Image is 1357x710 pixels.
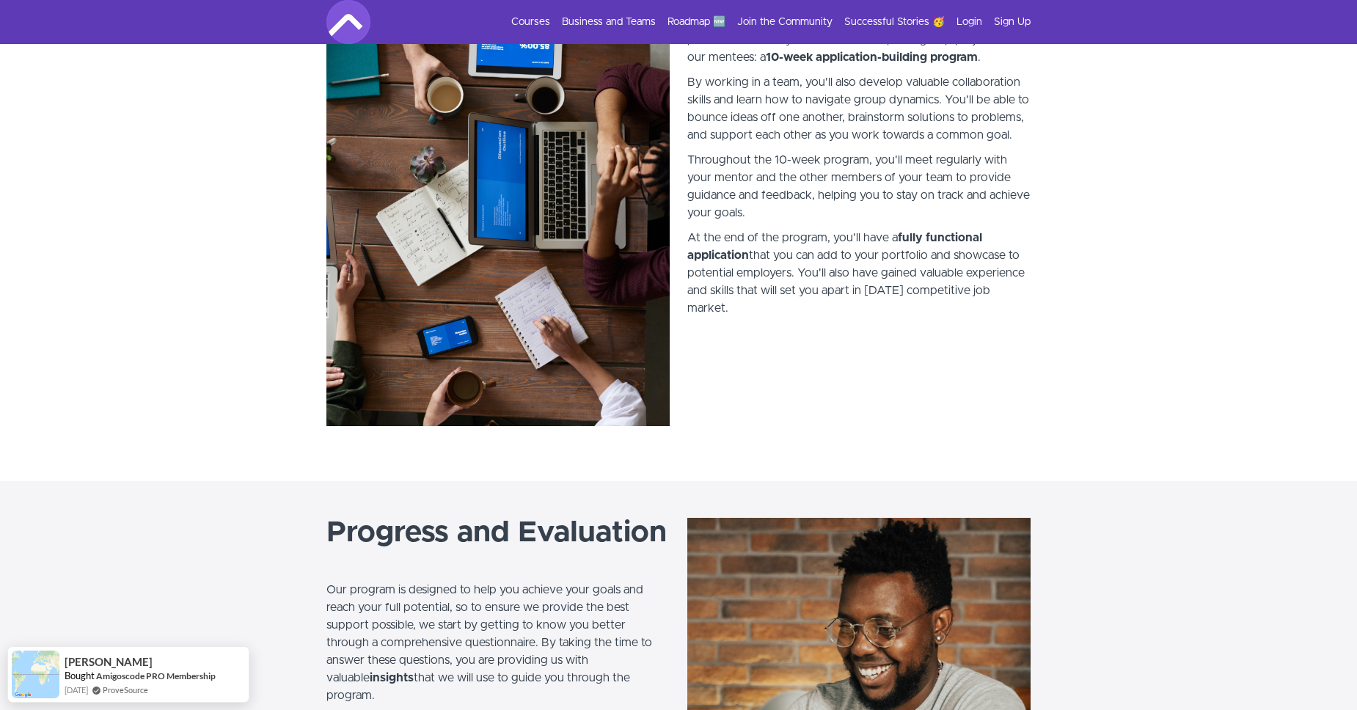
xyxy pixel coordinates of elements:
[957,15,982,29] a: Login
[687,151,1031,222] p: Throughout the 10-week program, you'll meet regularly with your mentor and the other members of y...
[12,651,59,698] img: provesource social proof notification image
[96,670,216,681] a: Amigoscode PRO Membership
[994,15,1031,29] a: Sign Up
[766,51,978,63] strong: 10-week application-building program
[667,15,725,29] a: Roadmap 🆕
[844,15,945,29] a: Successful Stories 🥳
[687,229,1031,317] p: At the end of the program, you'll have a that you can add to your portfolio and showcase to poten...
[562,15,656,29] a: Business and Teams
[737,15,833,29] a: Join the Community
[65,670,95,681] span: Bought
[687,73,1031,144] p: By working in a team, you'll also develop valuable collaboration skills and learn how to navigate...
[370,672,414,684] strong: insights
[326,581,670,704] p: Our program is designed to help you achieve your goals and reach your full potential, so to ensur...
[511,15,550,29] a: Courses
[103,684,148,696] a: ProveSource
[65,684,88,696] span: [DATE]
[326,518,667,547] strong: Progress and Evaluation
[65,656,153,668] span: [PERSON_NAME]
